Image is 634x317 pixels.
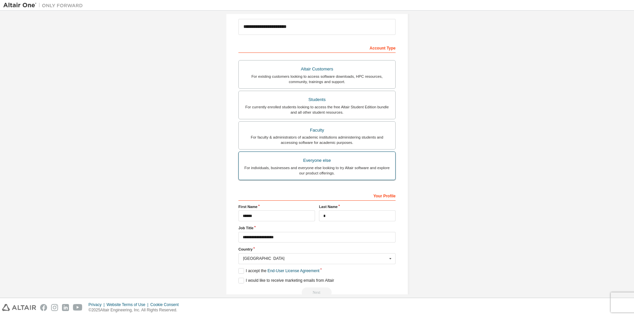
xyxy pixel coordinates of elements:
div: For currently enrolled students looking to access the free Altair Student Edition bundle and all ... [243,104,391,115]
img: Altair One [3,2,86,9]
label: Last Name [319,204,396,209]
div: Select your account type to continue [238,287,396,297]
div: For existing customers looking to access software downloads, HPC resources, community, trainings ... [243,74,391,84]
label: Job Title [238,225,396,231]
img: youtube.svg [73,304,83,311]
div: Faculty [243,126,391,135]
div: Everyone else [243,156,391,165]
div: Altair Customers [243,64,391,74]
div: Account Type [238,42,396,53]
div: For individuals, businesses and everyone else looking to try Altair software and explore our prod... [243,165,391,176]
p: © 2025 Altair Engineering, Inc. All Rights Reserved. [89,307,183,313]
div: Cookie Consent [150,302,182,307]
img: facebook.svg [40,304,47,311]
img: linkedin.svg [62,304,69,311]
div: [GEOGRAPHIC_DATA] [243,257,387,261]
img: altair_logo.svg [2,304,36,311]
label: I accept the [238,268,319,274]
img: instagram.svg [51,304,58,311]
div: Privacy [89,302,106,307]
div: For faculty & administrators of academic institutions administering students and accessing softwa... [243,135,391,145]
div: Students [243,95,391,104]
label: First Name [238,204,315,209]
a: End-User License Agreement [268,268,320,273]
div: Your Profile [238,190,396,201]
div: Website Terms of Use [106,302,150,307]
label: Country [238,247,396,252]
label: I would like to receive marketing emails from Altair [238,278,334,283]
